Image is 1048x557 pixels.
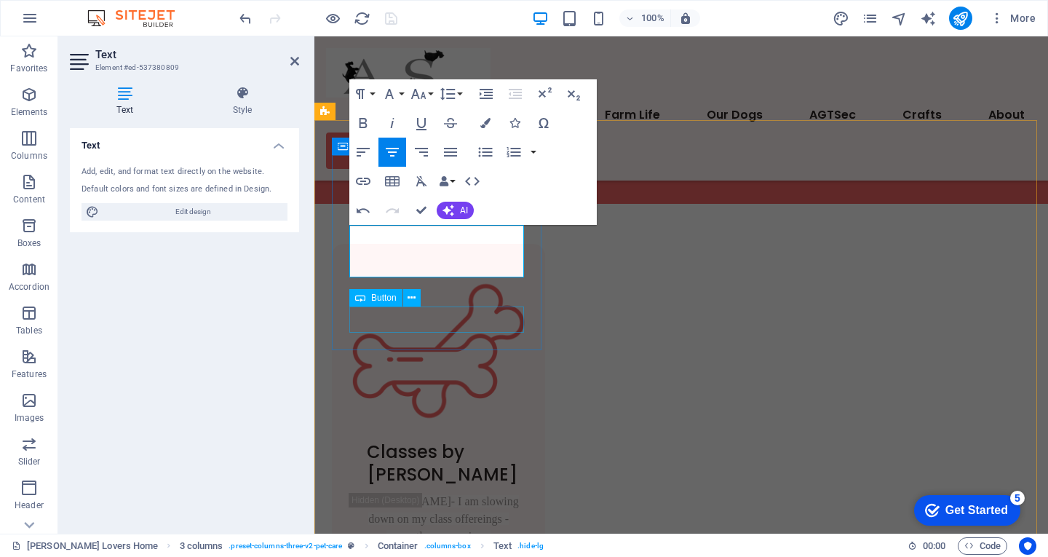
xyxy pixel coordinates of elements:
[408,79,435,108] button: Font Size
[82,183,287,196] div: Default colors and font sizes are defined in Design.
[408,108,435,138] button: Underline (Ctrl+U)
[237,9,254,27] button: undo
[408,167,435,196] button: Clear Formatting
[43,16,106,29] div: Get Started
[437,108,464,138] button: Strikethrough
[378,79,406,108] button: Font Family
[933,540,935,551] span: :
[920,10,937,27] i: AI Writer
[229,537,342,555] span: . preset-columns-three-v2-pet-care
[528,138,539,167] button: Ordered List
[1019,537,1036,555] button: Usercentrics
[70,86,186,116] h4: Text
[237,10,254,27] i: Undo: Change link (Ctrl+Z)
[378,108,406,138] button: Italic (Ctrl+I)
[349,108,377,138] button: Bold (Ctrl+B)
[460,206,468,215] span: AI
[378,196,406,225] button: Redo (Ctrl+Shift+Z)
[437,79,464,108] button: Line Height
[378,537,418,555] span: Click to select. Double-click to edit
[531,79,558,108] button: Superscript
[472,108,499,138] button: Colors
[324,9,341,27] button: Click here to leave preview mode and continue editing
[964,537,1001,555] span: Code
[679,12,692,25] i: On resize automatically adjust zoom level to fit chosen device.
[472,138,499,167] button: Unordered List
[186,86,299,116] h4: Style
[833,10,849,27] i: Design (Ctrl+Alt+Y)
[501,108,528,138] button: Icons
[70,128,299,154] h4: Text
[862,9,879,27] button: pages
[437,202,474,219] button: AI
[378,138,406,167] button: Align Center
[984,7,1041,30] button: More
[458,167,486,196] button: HTML
[82,166,287,178] div: Add, edit, and format text directly on the website.
[349,167,377,196] button: Insert Link
[10,63,47,74] p: Favorites
[180,537,544,555] nav: breadcrumb
[493,537,512,555] span: Click to select. Double-click to edit
[378,167,406,196] button: Insert Table
[437,138,464,167] button: Align Justify
[833,9,850,27] button: design
[949,7,972,30] button: publish
[16,325,42,336] p: Tables
[891,10,908,27] i: Navigator
[472,79,500,108] button: Increase Indent
[501,79,529,108] button: Decrease Indent
[371,293,397,302] span: Button
[353,9,370,27] button: reload
[517,537,544,555] span: . hide-lg
[349,79,377,108] button: Paragraph Format
[15,412,44,424] p: Images
[500,138,528,167] button: Ordered List
[349,196,377,225] button: Undo (Ctrl+Z)
[12,7,118,38] div: Get Started 5 items remaining, 0% complete
[11,150,47,162] p: Columns
[408,138,435,167] button: Align Right
[958,537,1007,555] button: Code
[348,542,354,550] i: This element is a customizable preset
[82,203,287,221] button: Edit design
[530,108,557,138] button: Special Characters
[990,11,1036,25] span: More
[920,9,937,27] button: text_generator
[12,368,47,380] p: Features
[84,9,193,27] img: Editor Logo
[11,106,48,118] p: Elements
[891,9,908,27] button: navigator
[103,203,283,221] span: Edit design
[349,138,377,167] button: Align Left
[108,3,122,17] div: 5
[12,537,158,555] a: Click to cancel selection. Double-click to open Pages
[408,196,435,225] button: Confirm (Ctrl+⏎)
[17,237,41,249] p: Boxes
[18,456,41,467] p: Slider
[923,537,945,555] span: 00 00
[15,499,44,511] p: Header
[619,9,671,27] button: 100%
[9,281,49,293] p: Accordion
[95,61,270,74] h3: Element #ed-537380809
[437,167,457,196] button: Data Bindings
[560,79,587,108] button: Subscript
[862,10,878,27] i: Pages (Ctrl+Alt+S)
[641,9,664,27] h6: 100%
[95,48,299,61] h2: Text
[44,459,205,506] span: [PERSON_NAME]- I am slowing down on my class offereings - currently no openings.
[424,537,471,555] span: . columns-box
[180,537,223,555] span: Click to select. Double-click to edit
[908,537,946,555] h6: Session time
[13,194,45,205] p: Content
